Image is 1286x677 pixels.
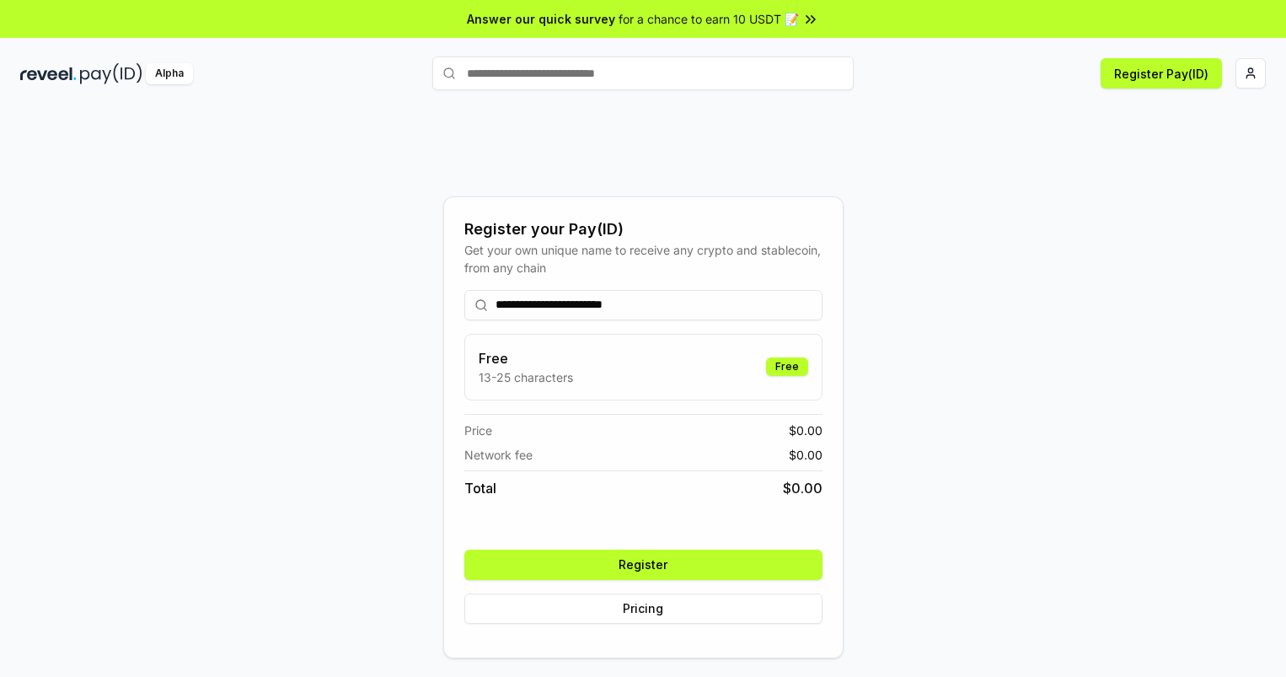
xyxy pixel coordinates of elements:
[619,10,799,28] span: for a chance to earn 10 USDT 📝
[464,446,533,464] span: Network fee
[80,63,142,84] img: pay_id
[20,63,77,84] img: reveel_dark
[1101,58,1222,89] button: Register Pay(ID)
[146,63,193,84] div: Alpha
[789,446,823,464] span: $ 0.00
[464,594,823,624] button: Pricing
[766,357,808,376] div: Free
[479,348,573,368] h3: Free
[464,218,823,241] div: Register your Pay(ID)
[783,478,823,498] span: $ 0.00
[464,241,823,277] div: Get your own unique name to receive any crypto and stablecoin, from any chain
[464,422,492,439] span: Price
[464,478,496,498] span: Total
[479,368,573,386] p: 13-25 characters
[464,550,823,580] button: Register
[789,422,823,439] span: $ 0.00
[467,10,615,28] span: Answer our quick survey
